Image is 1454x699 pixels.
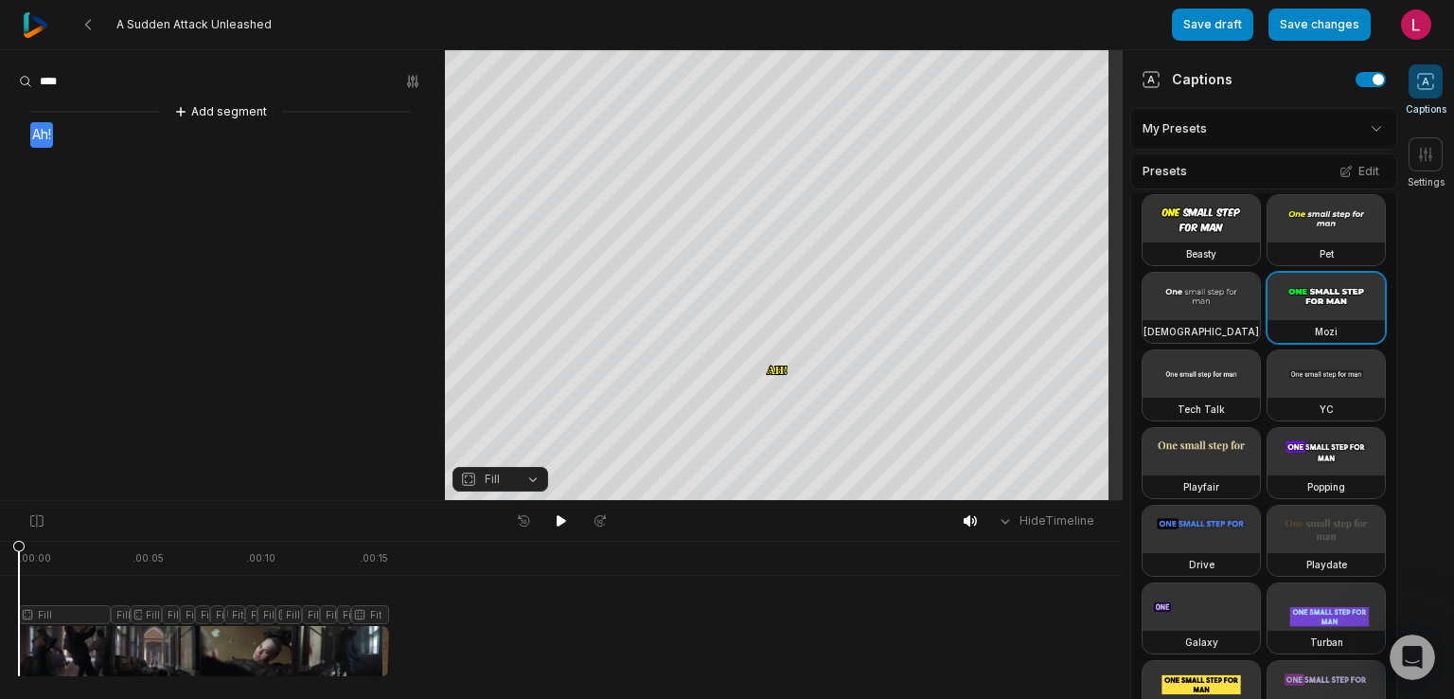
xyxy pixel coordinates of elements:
[1142,69,1232,89] div: Captions
[170,101,271,122] button: Add segment
[1178,402,1225,417] h3: Tech Talk
[116,17,272,32] span: A Sudden Attack Unleashed
[1310,635,1343,650] h3: Turban
[1406,102,1446,116] span: Captions
[991,507,1100,535] button: HideTimeline
[1268,9,1371,41] button: Save changes
[1307,479,1345,494] h3: Popping
[1390,635,1435,680] iframe: Intercom live chat
[1334,159,1385,184] button: Edit
[485,471,500,488] span: Fill
[1172,9,1253,41] button: Save draft
[1315,324,1338,339] h3: Mozi
[30,122,53,148] span: Ah!
[1320,246,1334,261] h3: Pet
[1183,479,1219,494] h3: Playfair
[1408,175,1445,189] span: Settings
[1185,635,1218,650] h3: Galaxy
[1406,64,1446,116] button: Captions
[1320,402,1334,417] h3: YC
[1189,557,1215,572] h3: Drive
[1130,108,1397,150] div: My Presets
[452,467,548,492] button: Fill
[1408,137,1445,189] button: Settings
[1306,557,1347,572] h3: Playdate
[1144,324,1259,339] h3: [DEMOGRAPHIC_DATA]
[1186,246,1216,261] h3: Beasty
[23,12,48,38] img: reap
[1130,153,1397,189] div: Presets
